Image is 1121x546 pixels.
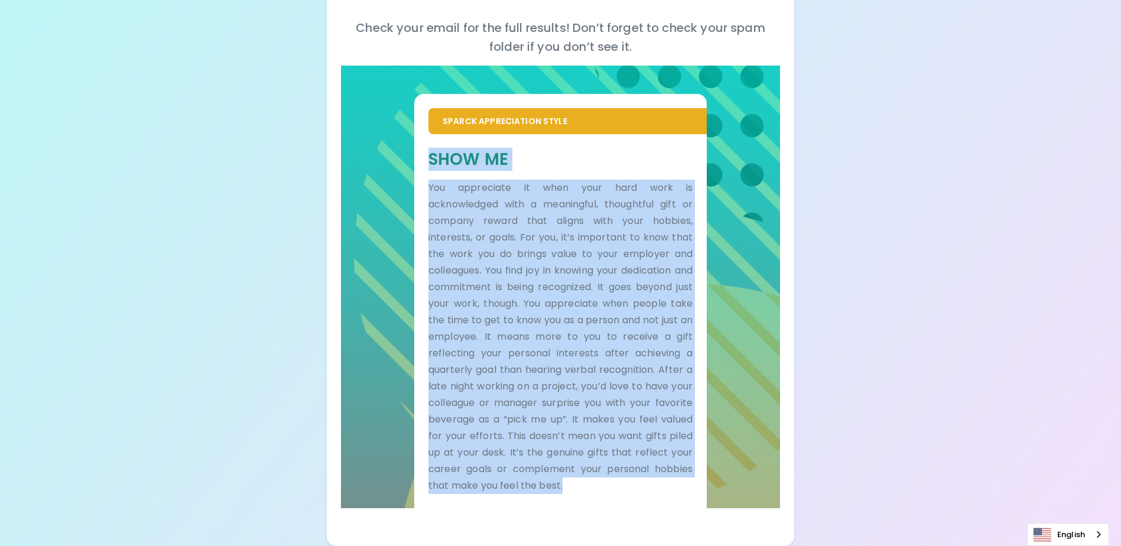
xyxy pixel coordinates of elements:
[1027,523,1109,546] div: Language
[1028,524,1109,545] a: English
[341,18,779,56] p: Check your email for the full results! Don’t forget to check your spam folder if you don’t see it.
[428,148,693,170] h5: Show Me
[443,115,693,127] p: Sparck Appreciation Style
[428,180,693,494] p: You appreciate it when your hard work is acknowledged with a meaningful, thoughtful gift or compa...
[1027,523,1109,546] aside: Language selected: English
